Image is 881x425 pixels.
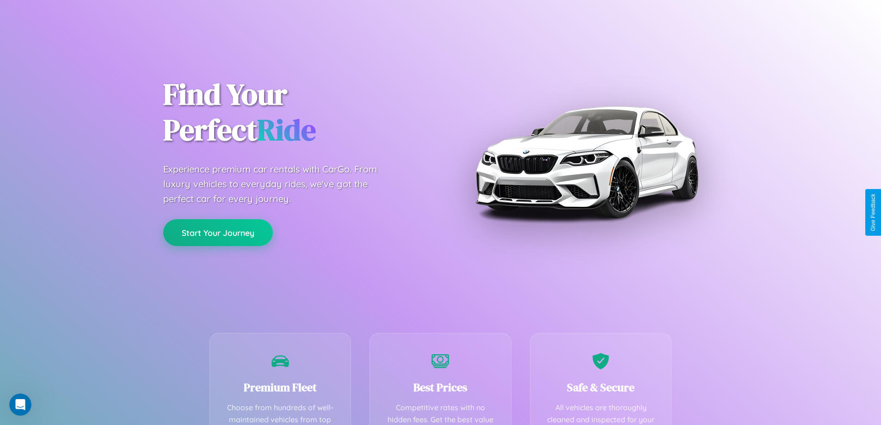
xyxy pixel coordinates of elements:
img: Premium BMW car rental vehicle [471,46,702,277]
h3: Premium Fleet [224,380,337,395]
h3: Safe & Secure [544,380,658,395]
div: Give Feedback [870,194,876,231]
p: Experience premium car rentals with CarGo. From luxury vehicles to everyday rides, we've got the ... [163,162,394,206]
button: Start Your Journey [163,219,273,246]
iframe: Intercom live chat [9,394,31,416]
h3: Best Prices [384,380,497,395]
span: Ride [257,110,316,150]
h1: Find Your Perfect [163,77,427,148]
